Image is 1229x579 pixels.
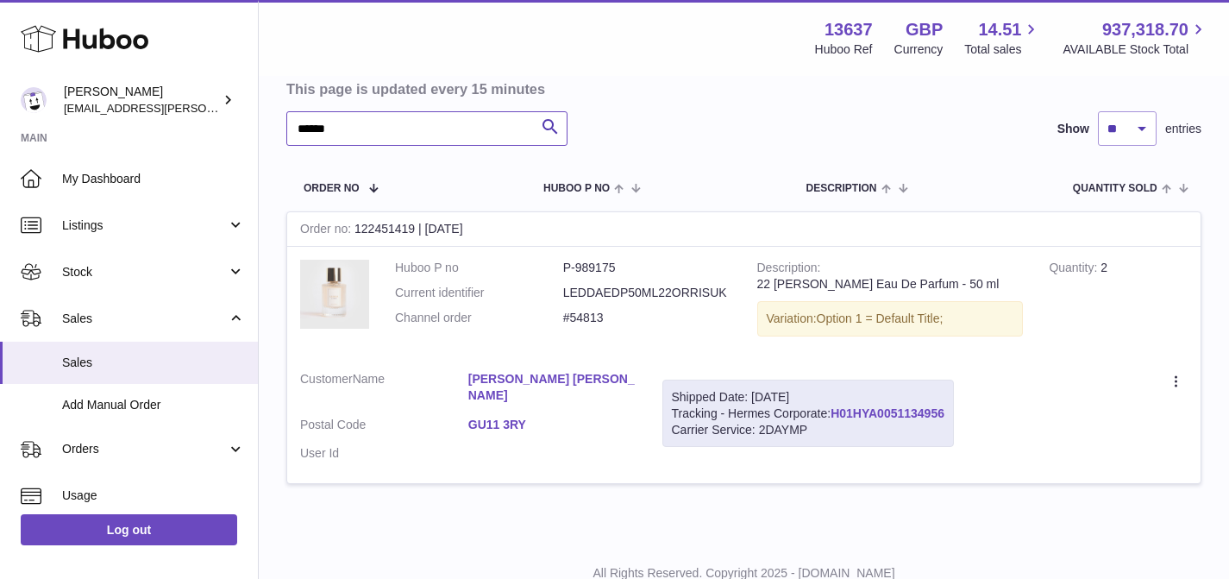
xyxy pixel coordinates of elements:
td: 2 [1036,247,1201,358]
span: AVAILABLE Stock Total [1063,41,1208,58]
span: Huboo P no [543,183,610,194]
div: Huboo Ref [815,41,873,58]
span: 937,318.70 [1102,18,1188,41]
span: Quantity Sold [1073,183,1157,194]
dd: LEDDAEDP50ML22ORRISUK [563,285,731,301]
span: Listings [62,217,227,234]
dt: Current identifier [395,285,563,301]
div: Carrier Service: 2DAYMP [672,422,944,438]
span: Stock [62,264,227,280]
a: H01HYA0051134956 [831,406,944,420]
img: jonny@ledda.co [21,87,47,113]
a: [PERSON_NAME] [PERSON_NAME] [468,371,636,404]
a: Log out [21,514,237,545]
div: Currency [894,41,944,58]
span: Usage [62,488,245,504]
div: 122451419 | [DATE] [287,212,1201,247]
div: Variation: [757,301,1024,337]
dd: #54813 [563,310,731,326]
span: Add Manual Order [62,397,245,413]
div: [PERSON_NAME] [64,84,219,116]
span: My Dashboard [62,171,245,187]
a: GU11 3RY [468,417,636,433]
dt: Channel order [395,310,563,326]
span: Sales [62,311,227,327]
img: LEDDAEDP50ML22ORRIS_28bfc787-28f2-4697-9af5-215f4ce73957.jpg [300,260,369,329]
span: Description [806,183,876,194]
a: 937,318.70 AVAILABLE Stock Total [1063,18,1208,58]
span: Total sales [964,41,1041,58]
span: Sales [62,355,245,371]
div: Shipped Date: [DATE] [672,389,944,406]
h3: This page is updated every 15 minutes [286,79,1197,98]
dd: P-989175 [563,260,731,276]
strong: Quantity [1049,261,1100,279]
dt: Postal Code [300,417,468,437]
span: Customer [300,372,353,386]
dt: User Id [300,445,468,462]
strong: Order no [300,222,354,240]
strong: Description [757,261,821,279]
span: entries [1165,121,1201,137]
label: Show [1057,121,1089,137]
a: 14.51 Total sales [964,18,1041,58]
span: Orders [62,441,227,457]
span: Option 1 = Default Title; [817,312,944,325]
span: 14.51 [978,18,1021,41]
strong: 13637 [825,18,873,41]
div: Tracking - Hermes Corporate: [662,380,954,448]
dt: Huboo P no [395,260,563,276]
div: 22 [PERSON_NAME] Eau De Parfum - 50 ml [757,276,1024,293]
span: Order No [304,183,360,194]
span: [EMAIL_ADDRESS][PERSON_NAME][DOMAIN_NAME] [64,101,346,115]
dt: Name [300,371,468,408]
strong: GBP [906,18,943,41]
